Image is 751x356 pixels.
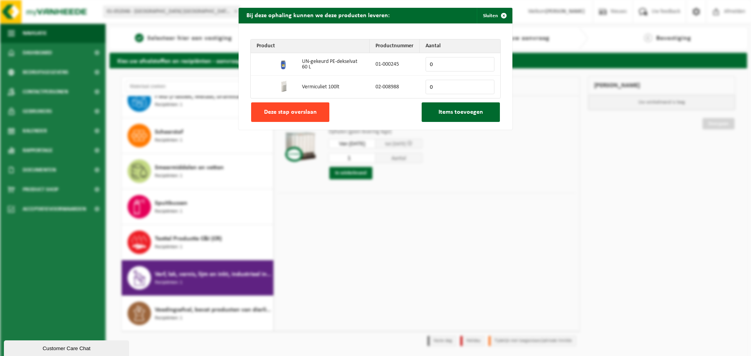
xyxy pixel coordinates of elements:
img: 02-008988 [278,80,290,93]
button: Sluiten [477,8,512,23]
th: Productnummer [370,39,420,53]
th: Aantal [420,39,500,53]
td: 01-000245 [370,53,420,76]
td: UN-gekeurd PE-dekselvat 60 L [296,53,370,76]
iframe: chat widget [4,339,131,356]
button: Deze stap overslaan [251,102,329,122]
h2: Bij deze ophaling kunnen we deze producten leveren: [239,8,397,23]
span: Deze stap overslaan [264,109,317,115]
button: Items toevoegen [422,102,500,122]
img: 01-000245 [278,57,290,70]
span: Items toevoegen [438,109,483,115]
th: Product [251,39,370,53]
td: 02-008988 [370,76,420,98]
td: Vermiculiet 100lt [296,76,370,98]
